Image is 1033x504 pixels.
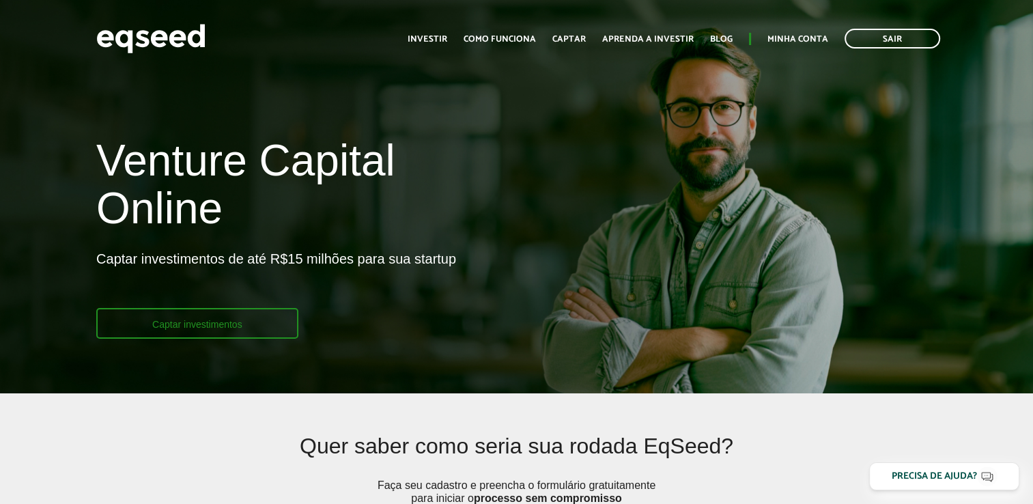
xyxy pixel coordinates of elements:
[464,35,536,44] a: Como funciona
[602,35,694,44] a: Aprenda a investir
[182,434,851,479] h2: Quer saber como seria sua rodada EqSeed?
[408,35,447,44] a: Investir
[845,29,940,48] a: Sair
[552,35,586,44] a: Captar
[96,251,456,308] p: Captar investimentos de até R$15 milhões para sua startup
[96,20,206,57] img: EqSeed
[767,35,828,44] a: Minha conta
[96,308,298,339] a: Captar investimentos
[710,35,733,44] a: Blog
[96,137,506,240] h1: Venture Capital Online
[474,492,622,504] strong: processo sem compromisso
